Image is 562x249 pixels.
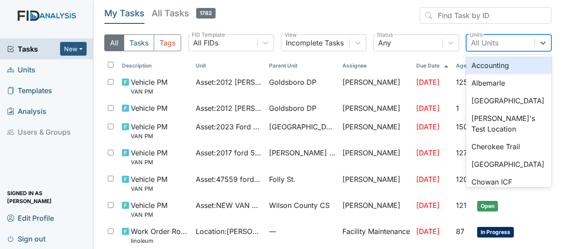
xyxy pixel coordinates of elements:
span: 150 [456,122,468,131]
button: Tags [154,34,181,51]
span: — [269,226,335,237]
span: Templates [7,83,52,97]
div: Any [378,38,391,48]
div: Type filter [104,34,181,51]
td: [PERSON_NAME] [339,196,412,223]
span: Vehicle PM [131,103,167,113]
span: Asset : 2012 [PERSON_NAME] 07541 [196,77,262,87]
span: Analysis [7,104,46,118]
small: linoleum [131,237,188,245]
span: [DATE] [416,122,440,131]
span: Vehicle PM VAN PM [131,200,167,219]
th: Assignee [339,58,412,73]
span: Vehicle PM VAN PM [131,121,167,140]
span: [DATE] [416,201,440,210]
small: VAN PM [131,158,167,166]
h5: All Tasks [152,7,216,19]
span: Sign out [7,232,46,245]
span: Vehicle PM VAN PM [131,174,167,193]
span: [DATE] [416,227,440,236]
small: VAN PM [131,211,167,219]
span: 1 [456,104,459,113]
span: Asset : 2012 [PERSON_NAME] 07541 [196,103,262,113]
span: 1782 [196,8,216,19]
h5: My Tasks [104,7,144,19]
th: Toggle SortBy [452,58,474,73]
span: 121 [456,201,467,210]
td: [PERSON_NAME] [339,118,412,144]
span: Location : [PERSON_NAME] [196,226,262,237]
th: Toggle SortBy [413,58,452,73]
div: [GEOGRAPHIC_DATA] [466,155,552,173]
div: Chowan ICF [466,173,552,191]
div: All Units [471,38,498,48]
input: Toggle All Rows Selected [108,62,114,68]
span: Wilson County CS [269,200,330,211]
span: [DATE] [416,148,440,157]
small: VAN PM [131,87,167,96]
div: Albemarle [466,74,552,92]
span: Vehicle PM VAN PM [131,147,167,166]
small: VAN PM [131,185,167,193]
div: Accounting [466,57,552,74]
div: [GEOGRAPHIC_DATA] [466,92,552,109]
td: [PERSON_NAME] [339,73,412,99]
td: Facility Maintenance [339,223,412,249]
div: Cherokee Trail [466,138,552,155]
span: Goldsboro DP [269,77,316,87]
span: Asset : 47559 ford 2024 [196,174,262,185]
span: Goldsboro DP [269,103,316,113]
span: Asset : NEW VAN ADD DETAILS [196,200,262,211]
td: [PERSON_NAME] [339,99,412,118]
span: [DATE] [416,175,440,184]
span: Folly St. [269,174,296,185]
span: [DATE] [416,78,440,87]
span: Asset : 2023 Ford 31628 [196,121,262,132]
span: Units [7,63,35,76]
span: [GEOGRAPHIC_DATA] [269,121,335,132]
button: New [60,42,87,56]
button: Tasks [124,34,154,51]
span: 120 [456,175,468,184]
span: [PERSON_NAME] Loop [269,147,335,158]
span: 87 [456,227,464,236]
span: Work Order Routine linoleum [131,226,188,245]
span: Asset : 2017 ford 56895 [196,147,262,158]
small: VAN PM [131,132,167,140]
span: Vehicle PM VAN PM [131,77,167,96]
a: Tasks [7,44,60,54]
span: In Progress [477,227,514,238]
span: Signed in as [PERSON_NAME] [7,190,87,204]
th: Toggle SortBy [192,58,266,73]
th: Toggle SortBy [266,58,339,73]
th: Toggle SortBy [118,58,192,73]
button: All [104,34,124,51]
span: Edit Profile [7,211,54,225]
td: [PERSON_NAME] [339,144,412,170]
span: 125 [456,78,468,87]
span: Open [477,201,498,211]
input: Find Task by ID [420,7,551,24]
div: [PERSON_NAME]'s Test Location [466,109,552,138]
span: 127 [456,148,467,157]
div: All FIDs [193,38,218,48]
div: Incomplete Tasks [286,38,344,48]
td: [PERSON_NAME] [339,170,412,196]
span: [DATE] [416,104,440,113]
